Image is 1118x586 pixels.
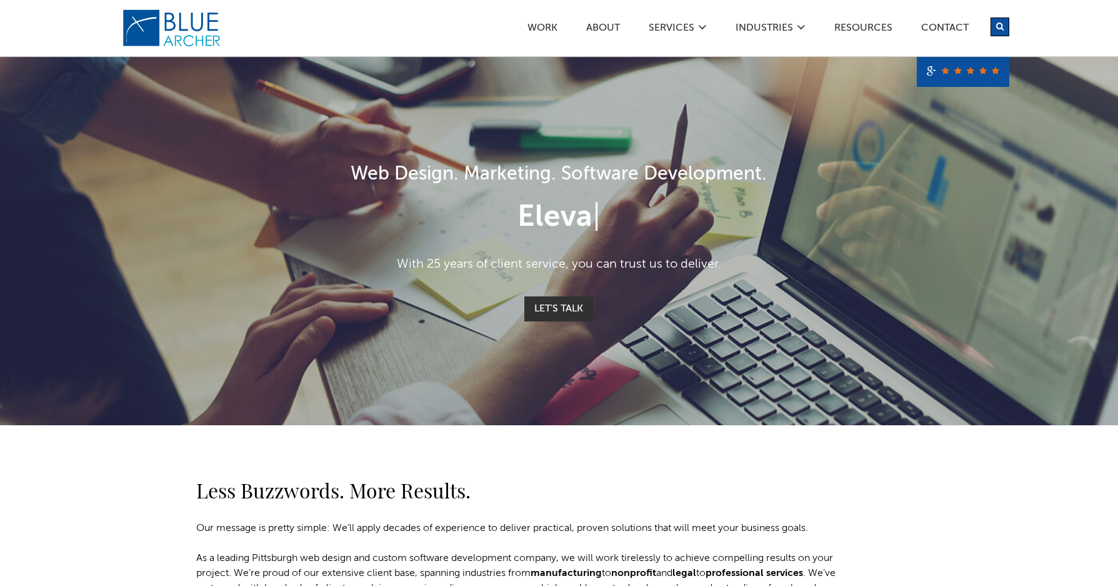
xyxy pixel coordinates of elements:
a: Let's Talk [524,296,593,321]
a: Contact [921,23,969,36]
a: manufacturing [531,568,602,578]
a: nonprofit [611,568,656,578]
a: Industries [735,23,794,36]
span: Eleva [517,203,592,233]
a: Resources [834,23,893,36]
a: professional services [706,568,803,578]
span: | [592,203,601,233]
img: Blue Archer Logo [122,9,222,48]
a: SERVICES [648,23,695,36]
a: ABOUT [586,23,621,36]
h2: Less Buzzwords. More Results. [196,475,846,505]
p: Our message is pretty simple: We’ll apply decades of experience to deliver practical, proven solu... [196,521,846,536]
a: Work [527,23,558,36]
a: legal [672,568,696,578]
p: With 25 years of client service, you can trust us to deliver. [197,255,922,274]
h1: Web Design. Marketing. Software Development. [197,161,922,189]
